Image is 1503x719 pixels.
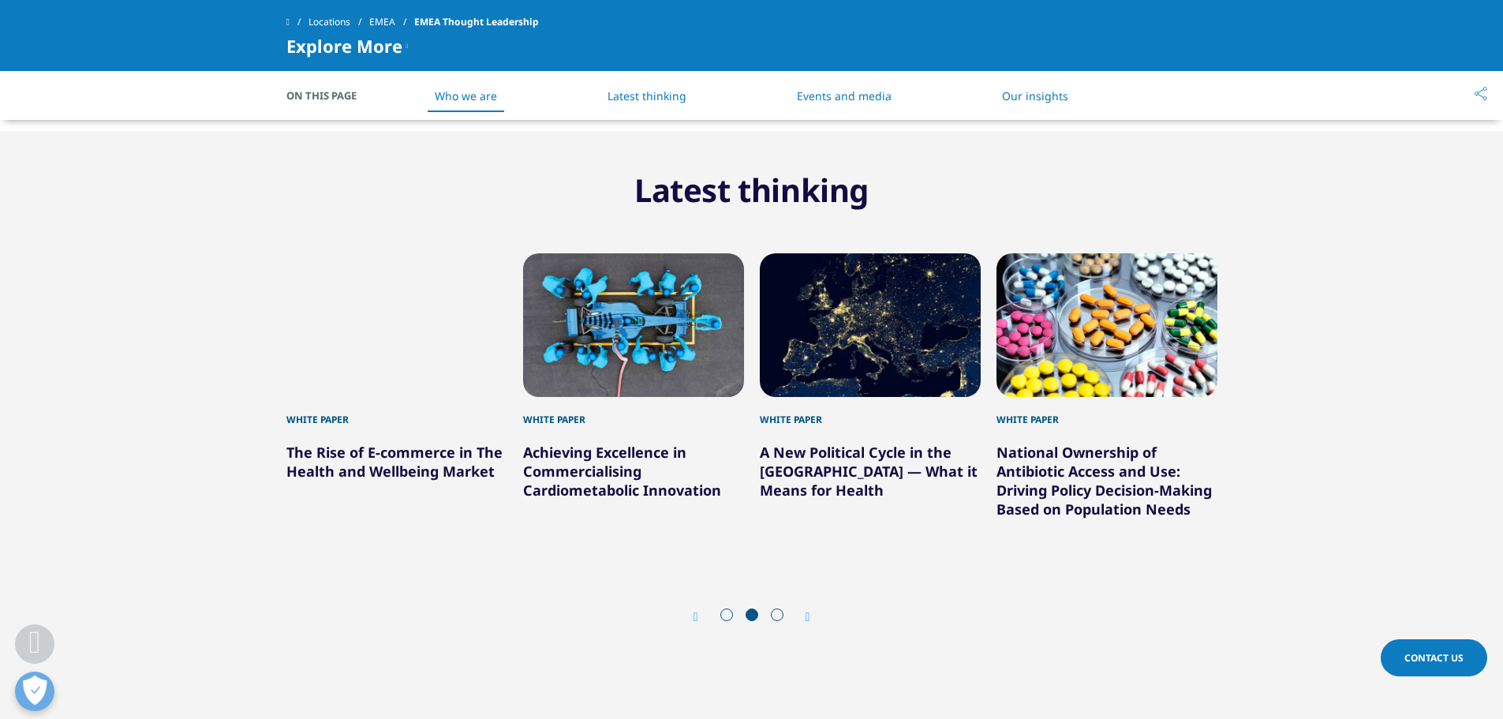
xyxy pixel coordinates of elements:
[1404,651,1464,665] span: Contact Us
[1002,88,1068,103] a: Our insights
[435,88,497,103] a: Who we are
[286,88,373,103] span: On This Page
[694,609,714,624] div: Previous slide
[286,443,503,481] a: The Rise of E-commerce in The Health and Wellbeing Market
[760,253,981,537] div: 7 / 12
[996,253,1217,537] div: 8 / 12
[760,443,978,500] a: A New Political Cycle in the [GEOGRAPHIC_DATA] — What it Means for Health
[996,397,1217,427] div: White Paper
[286,397,507,427] div: White Paper
[608,88,686,103] a: Latest thinking
[523,443,721,500] a: Achieving Excellence in Commercialising Cardiometabolic Innovation
[523,397,744,427] div: White Paper
[286,253,507,537] div: 5 / 12
[15,672,54,711] button: Open Preferences
[996,443,1212,519] a: National Ownership of Antibiotic Access and Use: Driving Policy Decision-Making Based on Populati...
[523,253,744,537] div: 6 / 12
[414,8,539,36] span: EMEA Thought Leadership
[1381,639,1487,676] a: Contact Us
[760,397,981,427] div: White Paper
[790,609,810,624] div: Next slide
[308,8,369,36] a: Locations
[369,8,414,36] a: EMEA
[797,88,892,103] a: Events and media
[443,170,1060,222] h3: Latest thinking
[286,36,402,55] span: Explore More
